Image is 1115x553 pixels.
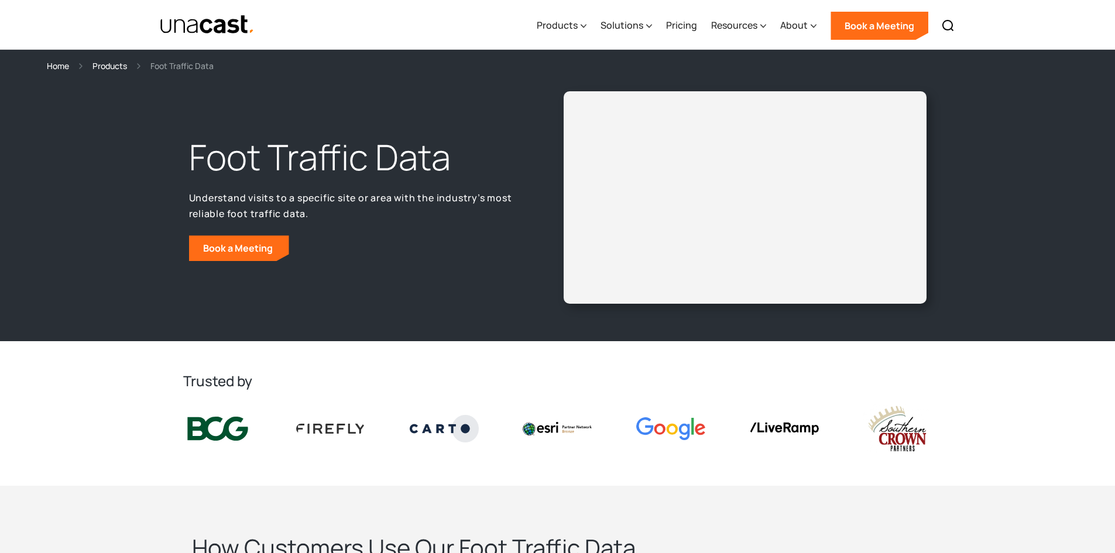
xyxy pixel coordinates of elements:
[183,414,252,444] img: BCG logo
[780,2,816,50] div: About
[150,59,214,73] div: Foot Traffic Data
[183,372,932,390] h2: Trusted by
[410,415,479,442] img: Carto logo
[189,235,289,261] a: Book a Meeting
[296,424,365,433] img: Firefly Advertising logo
[537,18,578,32] div: Products
[189,190,520,221] p: Understand visits to a specific site or area with the industry’s most reliable foot traffic data.
[636,417,705,440] img: Google logo
[601,2,652,50] div: Solutions
[711,18,757,32] div: Resources
[189,134,520,181] h1: Foot Traffic Data
[573,101,917,294] iframe: Unacast - European Vaccines v2
[523,422,592,435] img: Esri logo
[780,18,808,32] div: About
[160,15,255,35] a: home
[92,59,127,73] a: Products
[941,19,955,33] img: Search icon
[863,404,932,453] img: southern crown logo
[666,2,697,50] a: Pricing
[537,2,586,50] div: Products
[711,2,766,50] div: Resources
[750,423,819,435] img: liveramp logo
[160,15,255,35] img: Unacast text logo
[831,12,928,40] a: Book a Meeting
[601,18,643,32] div: Solutions
[47,59,69,73] a: Home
